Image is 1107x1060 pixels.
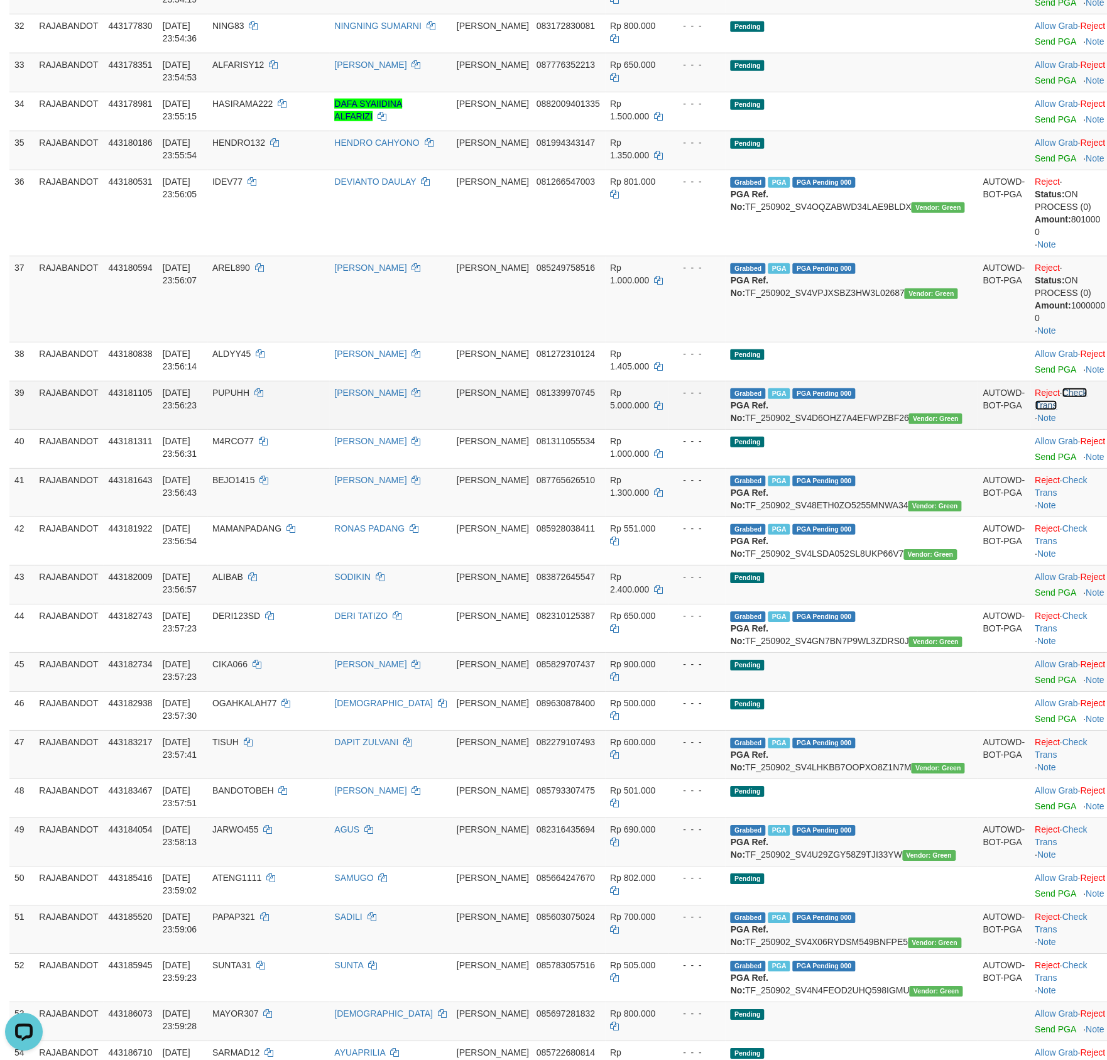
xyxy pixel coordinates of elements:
a: Allow Grab [1035,348,1077,358]
span: Copy 081994343147 to clipboard [536,137,594,147]
td: AUTOWD-BOT-PGA [978,255,1030,341]
span: Rp 650.000 [610,59,655,69]
a: Check Trans [1035,736,1087,759]
a: Allow Grab [1035,98,1077,108]
a: Note [1037,548,1056,558]
a: Note [1086,114,1104,124]
div: - - - [673,175,721,187]
a: Reject [1080,697,1105,708]
a: Reject [1035,387,1060,397]
span: · [1035,59,1080,69]
td: AUTOWD-BOT-PGA [978,603,1030,652]
span: PUPUHH [212,387,249,397]
a: [PERSON_NAME] [334,658,406,669]
span: 443181922 [108,523,152,533]
a: Allow Grab [1035,785,1077,795]
span: [PERSON_NAME] [457,610,529,620]
td: 33 [9,52,34,91]
a: [DEMOGRAPHIC_DATA] [334,697,433,708]
a: Note [1086,451,1104,461]
a: Reject [1080,59,1105,69]
a: SAMUGO [334,872,373,882]
span: [DATE] 23:56:07 [163,262,197,285]
span: PGA Pending [792,475,855,486]
td: AUTOWD-BOT-PGA [978,169,1030,255]
b: Amount: [1035,214,1071,224]
a: Reject [1035,474,1060,484]
a: Reject [1035,176,1060,186]
span: [DATE] 23:54:53 [163,59,197,82]
td: RAJABANDOT [34,380,103,429]
span: PGA Pending [792,523,855,534]
span: Rp 1.405.000 [610,348,649,371]
a: NINGNING SUMARNI [334,20,421,30]
a: AGUS [334,824,359,834]
div: - - - [673,434,721,447]
a: AYUAPRILIA [334,1047,385,1057]
span: 443178981 [108,98,152,108]
td: RAJABANDOT [34,564,103,603]
span: 443182009 [108,571,152,581]
a: Reject [1080,348,1105,358]
span: IDEV77 [212,176,243,186]
a: DERI TATIZO [334,610,388,620]
a: Reject [1080,20,1105,30]
span: Rp 5.000.000 [610,387,649,410]
a: Allow Grab [1035,137,1077,147]
a: Note [1086,713,1104,723]
td: AUTOWD-BOT-PGA [978,380,1030,429]
span: [PERSON_NAME] [457,98,529,108]
a: SODIKIN [334,571,371,581]
td: 37 [9,255,34,341]
span: Rp 650.000 [610,610,655,620]
span: Pending [730,572,764,582]
div: ON PROCESS (0) 801000 0 [1035,187,1105,238]
span: Vendor URL: https://service4.1velocity.biz [911,202,964,212]
div: - - - [673,261,721,273]
button: Open LiveChat chat widget [5,5,43,43]
span: Copy 081272310124 to clipboard [536,348,594,358]
span: Copy 087765626510 to clipboard [536,474,594,484]
span: Copy 081311055534 to clipboard [536,435,594,445]
a: DAPIT ZULVANI [334,736,398,746]
span: Copy 083872645547 to clipboard [536,571,594,581]
span: · [1035,137,1080,147]
span: [PERSON_NAME] [457,176,529,186]
a: Allow Grab [1035,59,1077,69]
td: RAJABANDOT [34,429,103,467]
a: Check Trans [1035,911,1087,934]
span: [DATE] 23:56:57 [163,571,197,594]
b: Amount: [1035,300,1071,310]
span: 443181105 [108,387,152,397]
span: PGA Pending [792,388,855,398]
div: - - - [673,136,721,148]
a: Note [1086,75,1104,85]
a: Send PGA [1035,114,1076,124]
div: - - - [673,609,721,621]
b: PGA Ref. No: [730,189,768,211]
span: Rp 551.000 [610,523,655,533]
span: PGA Pending [792,263,855,273]
a: Send PGA [1035,713,1076,723]
span: Vendor URL: https://service4.1velocity.biz [903,549,957,559]
td: TF_250902_SV4OQZABWD34LAE9BLDX [725,169,978,255]
a: Allow Grab [1035,872,1077,882]
td: TF_250902_SV4GN7BN7P9WL3ZDRS0J [725,603,978,652]
span: PGA Pending [792,177,855,187]
span: 443177830 [108,20,152,30]
a: Reject [1080,571,1105,581]
span: HENDRO132 [212,137,265,147]
a: Send PGA [1035,800,1076,811]
b: PGA Ref. No: [730,623,768,645]
a: Check Trans [1035,824,1087,846]
span: Marked by adkaditya [768,177,790,187]
span: [PERSON_NAME] [457,523,529,533]
span: Copy 081266547003 to clipboard [536,176,594,186]
a: Note [1086,587,1104,597]
span: [DATE] 23:56:23 [163,387,197,410]
span: Vendor URL: https://service4.1velocity.biz [908,500,961,511]
span: · [1035,435,1080,445]
span: NING83 [212,20,244,30]
a: RONAS PADANG [334,523,405,533]
span: [PERSON_NAME] [457,20,529,30]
